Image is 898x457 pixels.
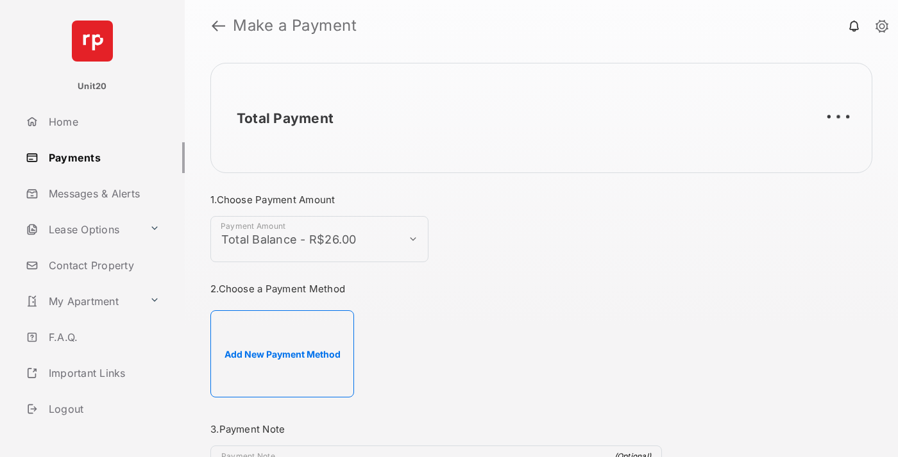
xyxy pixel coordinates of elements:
[210,310,354,397] button: Add New Payment Method
[21,106,185,137] a: Home
[21,250,185,281] a: Contact Property
[21,178,185,209] a: Messages & Alerts
[233,18,357,33] strong: Make a Payment
[21,322,185,353] a: F.A.Q.
[78,80,107,93] p: Unit20
[21,394,185,424] a: Logout
[21,214,144,245] a: Lease Options
[21,358,165,388] a: Important Links
[210,423,662,435] h3: 3. Payment Note
[210,194,662,206] h3: 1. Choose Payment Amount
[210,283,662,295] h3: 2. Choose a Payment Method
[237,110,334,126] h2: Total Payment
[21,142,185,173] a: Payments
[72,21,113,62] img: svg+xml;base64,PHN2ZyB4bWxucz0iaHR0cDovL3d3dy53My5vcmcvMjAwMC9zdmciIHdpZHRoPSI2NCIgaGVpZ2h0PSI2NC...
[21,286,144,317] a: My Apartment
